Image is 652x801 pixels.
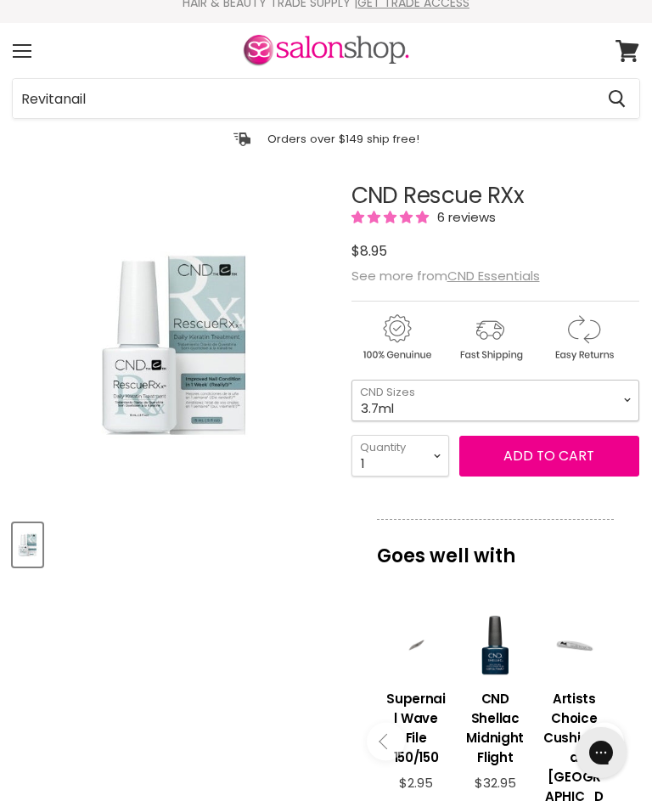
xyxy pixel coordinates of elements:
h3: CND Shellac Midnight Flight [464,689,526,767]
span: 4.83 stars [351,208,432,226]
h3: Supernail Wave File 150/150 [385,689,447,767]
button: Search [594,79,639,118]
span: $2.95 [399,774,433,792]
p: Orders over $149 ship free! [267,132,419,146]
a: View product:Supernail Wave File 150/150 [385,676,447,776]
button: Add to cart [459,436,639,477]
img: shipping.gif [445,312,535,364]
div: CND Rescue RXx image. Click or Scroll to Zoom. [13,183,335,506]
img: CND Rescue RXx [67,183,281,506]
span: 6 reviews [432,208,496,226]
p: Goes well with [377,519,614,575]
select: Quantity [351,435,449,477]
span: $32.95 [475,774,516,792]
button: CND Rescue RXx [13,523,42,567]
h1: CND Rescue RXx [351,183,639,208]
div: Product thumbnails [10,518,338,567]
a: CND Essentials [447,267,540,285]
img: returns.gif [538,312,628,364]
img: genuine.gif [351,312,441,364]
a: View product:CND Shellac Midnight Flight [464,676,526,776]
form: Product [12,78,640,119]
input: Search [13,79,594,118]
img: CND Rescue RXx [14,525,41,565]
iframe: Gorgias live chat messenger [567,721,635,784]
span: See more from [351,267,540,285]
span: $8.95 [351,241,387,261]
